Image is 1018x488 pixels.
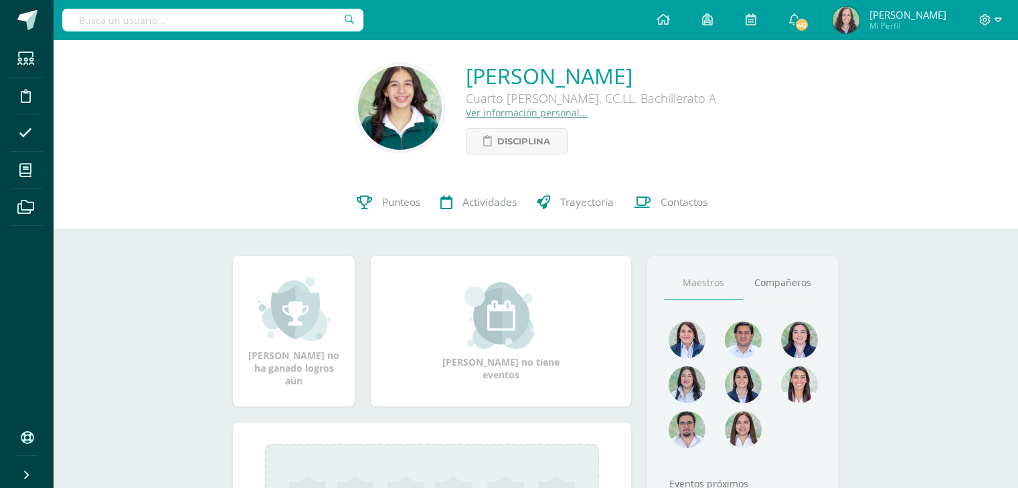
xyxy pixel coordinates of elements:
[527,176,624,229] a: Trayectoria
[382,195,420,209] span: Punteos
[725,366,762,403] img: d4e0c534ae446c0d00535d3bb96704e9.png
[869,20,946,31] span: Mi Perfil
[466,128,568,154] a: Disciplina
[466,90,716,106] div: Cuarto [PERSON_NAME]. CC.LL. Bachillerato A
[62,9,363,31] input: Busca un usuario...
[669,322,705,358] img: 4477f7ca9110c21fc6bc39c35d56baaa.png
[794,17,809,32] span: 40
[462,195,517,209] span: Actividades
[466,106,588,119] a: Ver información personal...
[466,62,716,90] a: [PERSON_NAME]
[781,366,818,403] img: 38d188cc98c34aa903096de2d1c9671e.png
[869,8,946,21] span: [PERSON_NAME]
[258,275,331,342] img: achievement_small.png
[497,129,550,154] span: Disciplina
[781,322,818,358] img: 468d0cd9ecfcbce804e3ccd48d13f1ad.png
[246,275,341,387] div: [PERSON_NAME] no ha ganado logros aún
[669,411,705,448] img: d7e1be39c7a5a7a89cfb5608a6c66141.png
[464,282,537,349] img: event_small.png
[661,195,707,209] span: Contactos
[664,266,743,300] a: Maestros
[560,195,614,209] span: Trayectoria
[347,176,430,229] a: Punteos
[669,366,705,403] img: 1934cc27df4ca65fd091d7882280e9dd.png
[624,176,717,229] a: Contactos
[358,66,442,150] img: 334a640cb16d69cfd2cfed32b72a8efa.png
[434,282,568,381] div: [PERSON_NAME] no tiene eventos
[725,411,762,448] img: 1be4a43e63524e8157c558615cd4c825.png
[833,7,859,33] img: 3752133d52f33eb8572d150d85f25ab5.png
[430,176,527,229] a: Actividades
[743,266,822,300] a: Compañeros
[725,322,762,358] img: 1e7bfa517bf798cc96a9d855bf172288.png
